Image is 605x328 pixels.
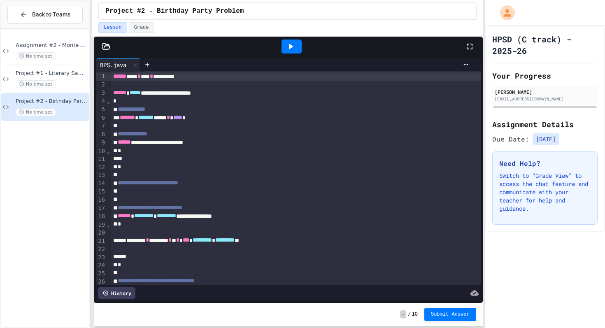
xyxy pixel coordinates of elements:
button: Back to Teams [7,6,83,23]
span: Project #1 - Literary Sample Analysis [16,70,88,77]
button: Submit Answer [424,308,476,321]
span: No time set [16,108,56,116]
div: 19 [96,221,106,229]
span: No time set [16,80,56,88]
div: 6 [96,114,106,122]
span: No time set [16,52,56,60]
div: 9 [96,139,106,147]
span: Project #2 - Birthday Party Problem [105,6,244,16]
span: Project #2 - Birthday Party Problem [16,98,88,105]
div: 11 [96,155,106,163]
div: My Account [491,3,517,22]
span: Fold line [106,148,110,154]
div: 22 [96,245,106,254]
span: Fold line [106,221,110,228]
div: 16 [96,196,106,204]
button: Grade [129,22,154,33]
div: [EMAIL_ADDRESS][DOMAIN_NAME] [495,96,595,102]
span: / [408,311,411,318]
div: 2 [96,81,106,89]
div: 20 [96,229,106,237]
div: BPS.java [96,60,130,69]
div: 3 [96,89,106,97]
div: History [98,287,135,299]
span: Back to Teams [32,10,70,19]
h3: Need Help? [499,158,591,168]
span: Fold line [106,98,110,105]
span: - [400,310,406,319]
div: 1 [96,72,106,81]
div: 26 [96,278,106,286]
span: Due Date: [492,134,529,144]
div: 5 [96,105,106,114]
div: BPS.java [96,58,141,71]
p: Switch to "Grade View" to access the chat feature and communicate with your teacher for help and ... [499,172,591,213]
h2: Your Progress [492,70,598,81]
div: 12 [96,163,106,172]
span: [DATE] [533,133,559,145]
div: 15 [96,188,106,196]
h1: HPSD (C track) - 2025-26 [492,33,598,56]
div: 8 [96,130,106,139]
div: 4 [96,98,106,106]
div: 24 [96,261,106,270]
div: 14 [96,179,106,188]
div: 10 [96,147,106,156]
span: Assignment #2 - Monte Carlo Dice [16,42,88,49]
span: 10 [412,311,418,318]
div: 21 [96,237,106,245]
div: 13 [96,171,106,179]
div: 23 [96,254,106,262]
div: 18 [96,212,106,221]
h2: Assignment Details [492,119,598,130]
div: 17 [96,204,106,212]
div: 25 [96,270,106,278]
span: Submit Answer [431,311,470,318]
div: [PERSON_NAME] [495,88,595,95]
div: 7 [96,122,106,130]
button: Lesson [98,22,127,33]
